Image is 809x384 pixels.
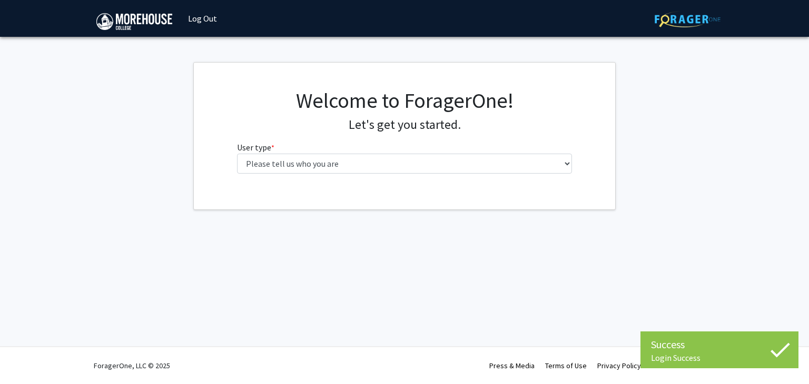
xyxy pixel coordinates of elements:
[96,13,172,30] img: Morehouse College Logo
[655,11,721,27] img: ForagerOne Logo
[94,347,170,384] div: ForagerOne, LLC © 2025
[237,117,573,133] h4: Let's get you started.
[237,141,274,154] label: User type
[651,352,788,363] div: Login Success
[489,361,535,370] a: Press & Media
[545,361,587,370] a: Terms of Use
[651,337,788,352] div: Success
[237,88,573,113] h1: Welcome to ForagerOne!
[597,361,641,370] a: Privacy Policy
